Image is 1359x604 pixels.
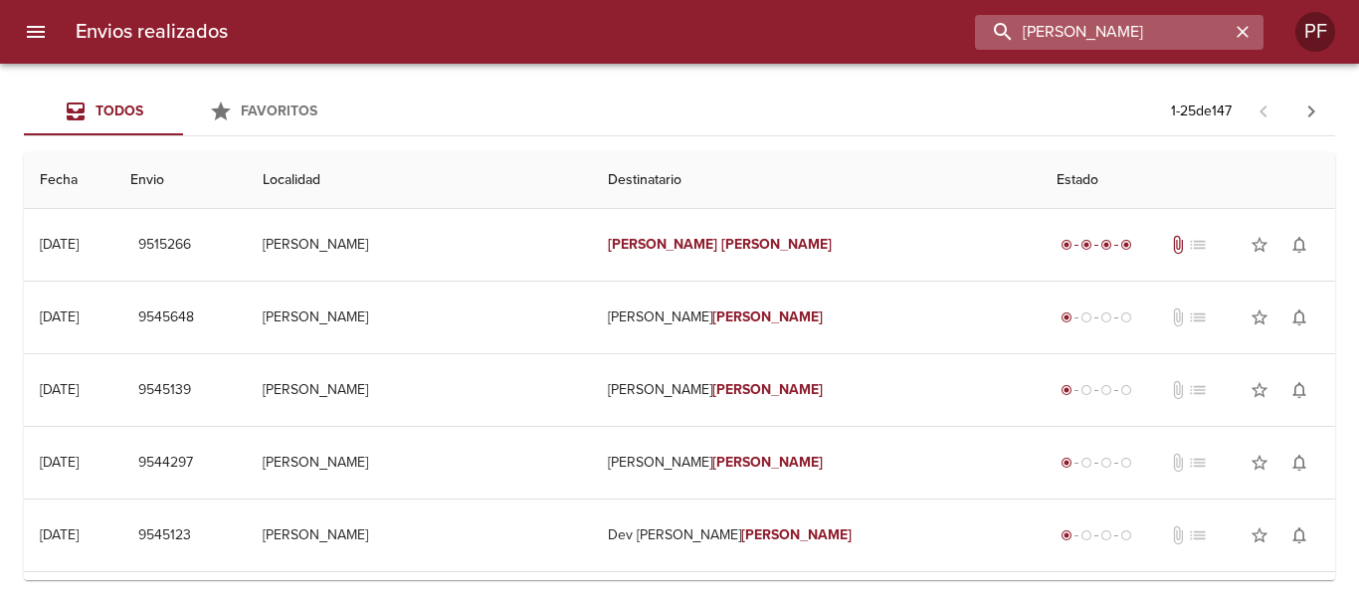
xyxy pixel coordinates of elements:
[1057,380,1136,400] div: Generado
[1287,88,1335,135] span: Pagina siguiente
[130,227,199,264] button: 9515266
[1120,529,1132,541] span: radio_button_unchecked
[712,454,823,471] em: [PERSON_NAME]
[1250,235,1269,255] span: star_border
[1279,298,1319,337] button: Activar notificaciones
[114,152,248,209] th: Envio
[1100,384,1112,396] span: radio_button_unchecked
[1168,380,1188,400] span: No tiene documentos adjuntos
[130,300,202,336] button: 9545648
[1100,529,1112,541] span: radio_button_unchecked
[138,378,191,403] span: 9545139
[247,500,591,571] td: [PERSON_NAME]
[1250,380,1269,400] span: star_border
[1057,307,1136,327] div: Generado
[1289,235,1309,255] span: notifications_none
[1057,453,1136,473] div: Generado
[1289,307,1309,327] span: notifications_none
[1100,239,1112,251] span: radio_button_checked
[1250,307,1269,327] span: star_border
[1120,457,1132,469] span: radio_button_unchecked
[741,526,852,543] em: [PERSON_NAME]
[130,517,199,554] button: 9545123
[241,102,317,119] span: Favoritos
[1295,12,1335,52] div: PF
[40,526,79,543] div: [DATE]
[1171,101,1232,121] p: 1 - 25 de 147
[247,209,591,281] td: [PERSON_NAME]
[1120,311,1132,323] span: radio_button_unchecked
[40,236,79,253] div: [DATE]
[40,454,79,471] div: [DATE]
[1295,12,1335,52] div: Abrir información de usuario
[247,354,591,426] td: [PERSON_NAME]
[1240,298,1279,337] button: Agregar a favoritos
[1120,239,1132,251] span: radio_button_checked
[592,152,1042,209] th: Destinatario
[608,236,718,253] em: [PERSON_NAME]
[1100,311,1112,323] span: radio_button_unchecked
[1289,453,1309,473] span: notifications_none
[1279,515,1319,555] button: Activar notificaciones
[1061,239,1072,251] span: radio_button_checked
[138,233,191,258] span: 9515266
[1057,525,1136,545] div: Generado
[1240,370,1279,410] button: Agregar a favoritos
[1289,525,1309,545] span: notifications_none
[138,305,194,330] span: 9545648
[1188,453,1208,473] span: No tiene pedido asociado
[712,308,823,325] em: [PERSON_NAME]
[96,102,143,119] span: Todos
[1080,457,1092,469] span: radio_button_unchecked
[592,427,1042,499] td: [PERSON_NAME]
[130,445,201,482] button: 9544297
[138,451,193,476] span: 9544297
[592,354,1042,426] td: [PERSON_NAME]
[1100,457,1112,469] span: radio_button_unchecked
[76,16,228,48] h6: Envios realizados
[1168,307,1188,327] span: No tiene documentos adjuntos
[1080,239,1092,251] span: radio_button_checked
[1168,525,1188,545] span: No tiene documentos adjuntos
[1279,225,1319,265] button: Activar notificaciones
[712,381,823,398] em: [PERSON_NAME]
[1289,380,1309,400] span: notifications_none
[1188,380,1208,400] span: No tiene pedido asociado
[138,523,191,548] span: 9545123
[975,15,1230,50] input: buscar
[247,427,591,499] td: [PERSON_NAME]
[40,381,79,398] div: [DATE]
[1061,529,1072,541] span: radio_button_checked
[1240,101,1287,120] span: Pagina anterior
[1250,525,1269,545] span: star_border
[1188,525,1208,545] span: No tiene pedido asociado
[1041,152,1335,209] th: Estado
[247,282,591,353] td: [PERSON_NAME]
[1250,453,1269,473] span: star_border
[721,236,832,253] em: [PERSON_NAME]
[1120,384,1132,396] span: radio_button_unchecked
[1080,529,1092,541] span: radio_button_unchecked
[1188,235,1208,255] span: No tiene pedido asociado
[1240,225,1279,265] button: Agregar a favoritos
[40,308,79,325] div: [DATE]
[592,500,1042,571] td: Dev [PERSON_NAME]
[12,8,60,56] button: menu
[592,282,1042,353] td: [PERSON_NAME]
[1061,384,1072,396] span: radio_button_checked
[1188,307,1208,327] span: No tiene pedido asociado
[1080,311,1092,323] span: radio_button_unchecked
[1168,453,1188,473] span: No tiene documentos adjuntos
[1061,457,1072,469] span: radio_button_checked
[24,88,342,135] div: Tabs Envios
[247,152,591,209] th: Localidad
[1057,235,1136,255] div: Entregado
[1061,311,1072,323] span: radio_button_checked
[1080,384,1092,396] span: radio_button_unchecked
[130,372,199,409] button: 9545139
[1168,235,1188,255] span: Tiene documentos adjuntos
[24,152,114,209] th: Fecha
